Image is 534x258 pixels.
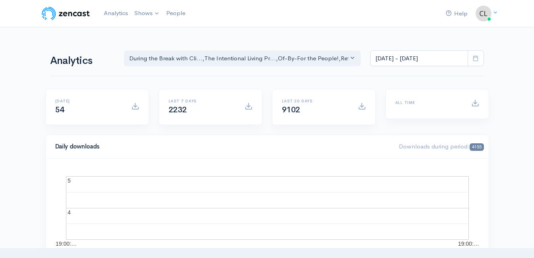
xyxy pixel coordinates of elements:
span: Downloads during period: [399,142,484,150]
h6: [DATE] [55,99,122,103]
a: People [163,5,188,22]
div: During the Break with Cli... , The Intentional Living Pr... , Of-By-For the People! , Rethink - R... [129,54,349,63]
text: 4 [68,209,71,216]
text: 19:00:… [56,241,77,247]
a: Help [443,5,471,22]
h6: All time [395,100,462,105]
a: Shows [131,5,163,22]
span: 4155 [470,143,484,151]
button: During the Break with Cli..., The Intentional Living Pr..., Of-By-For the People!, Rethink - Rese... [124,50,361,67]
img: ... [476,6,491,21]
span: 9102 [282,105,300,115]
svg: A chart. [55,168,479,248]
span: 2232 [169,105,187,115]
h6: Last 30 days [282,99,348,103]
span: 54 [55,105,64,115]
iframe: gist-messenger-bubble-iframe [507,231,526,250]
input: analytics date range selector [370,50,468,67]
h1: Analytics [50,55,115,67]
h4: Daily downloads [55,143,390,150]
text: 5 [68,177,71,184]
text: 19:00:… [458,241,479,247]
img: ZenCast Logo [41,6,91,21]
h6: Last 7 days [169,99,235,103]
a: Analytics [101,5,131,22]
